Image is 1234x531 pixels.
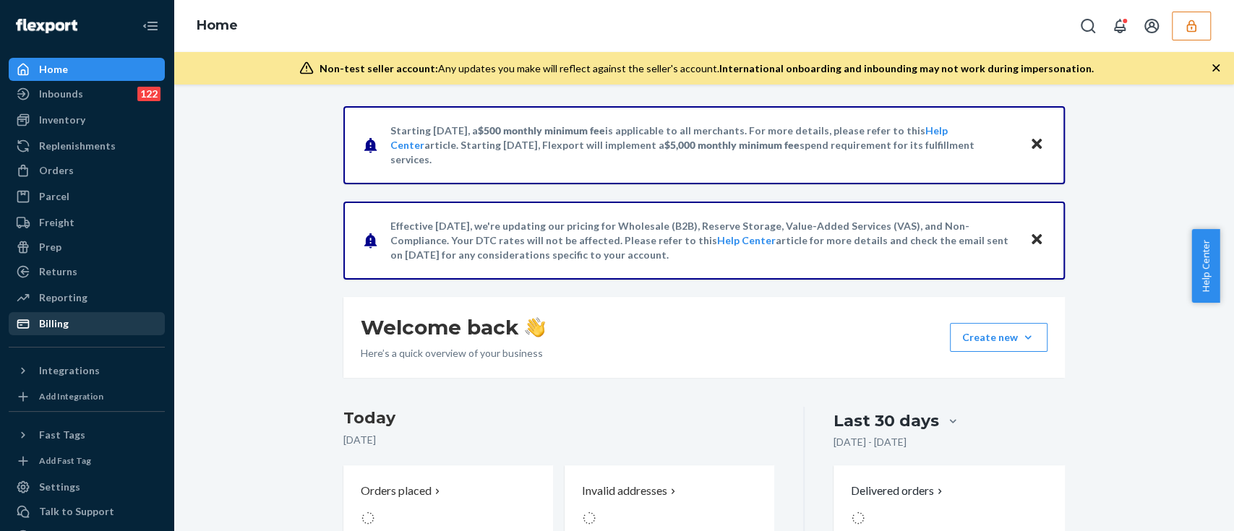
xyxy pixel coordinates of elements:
p: [DATE] [343,433,775,447]
div: Prep [39,240,61,254]
button: Talk to Support [9,500,165,523]
h3: Today [343,407,775,430]
a: Parcel [9,185,165,208]
div: Returns [39,264,77,279]
div: Reporting [39,290,87,305]
a: Billing [9,312,165,335]
button: Open notifications [1105,12,1134,40]
span: $5,000 monthly minimum fee [664,139,800,151]
button: Help Center [1191,229,1220,303]
p: Starting [DATE], a is applicable to all merchants. For more details, please refer to this article... [390,124,1016,167]
div: Talk to Support [39,504,114,519]
p: Effective [DATE], we're updating our pricing for Wholesale (B2B), Reserve Storage, Value-Added Se... [390,219,1016,262]
div: Parcel [39,189,69,204]
button: Integrations [9,359,165,382]
h1: Welcome back [361,314,545,340]
div: Orders [39,163,74,178]
a: Orders [9,159,165,182]
div: Any updates you make will reflect against the seller's account. [320,61,1094,76]
a: Add Integration [9,388,165,405]
a: Settings [9,475,165,498]
p: [DATE] - [DATE] [834,435,907,449]
img: hand-wave emoji [525,317,545,337]
a: Prep [9,236,165,259]
div: Inventory [39,113,85,127]
a: Home [197,17,238,33]
div: 122 [137,87,160,101]
div: Replenishments [39,139,116,153]
div: Inbounds [39,87,83,101]
a: Freight [9,211,165,234]
a: Inbounds122 [9,82,165,105]
button: Create new [950,323,1047,352]
a: Reporting [9,286,165,309]
a: Help Center [717,234,776,246]
div: Last 30 days [834,410,939,432]
div: Integrations [39,363,100,378]
span: Non-test seller account: [320,62,438,74]
p: Invalid addresses [582,483,667,499]
img: Flexport logo [16,19,77,33]
button: Open account menu [1137,12,1166,40]
button: Close [1027,134,1046,155]
span: $500 monthly minimum fee [478,124,605,137]
button: Close Navigation [136,12,165,40]
a: Add Fast Tag [9,452,165,470]
ol: breadcrumbs [185,5,249,47]
a: Replenishments [9,134,165,157]
button: Close [1027,230,1046,251]
div: Freight [39,215,74,230]
button: Open Search Box [1074,12,1102,40]
div: Add Fast Tag [39,454,91,467]
div: Settings [39,480,80,494]
span: International onboarding and inbounding may not work during impersonation. [719,62,1094,74]
div: Add Integration [39,390,103,402]
button: Fast Tags [9,423,165,446]
div: Fast Tags [39,428,85,442]
p: Orders placed [361,483,432,499]
a: Home [9,58,165,81]
a: Returns [9,260,165,283]
a: Inventory [9,108,165,131]
button: Delivered orders [851,483,946,499]
p: Here’s a quick overview of your business [361,346,545,361]
div: Home [39,62,68,77]
div: Billing [39,316,69,331]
